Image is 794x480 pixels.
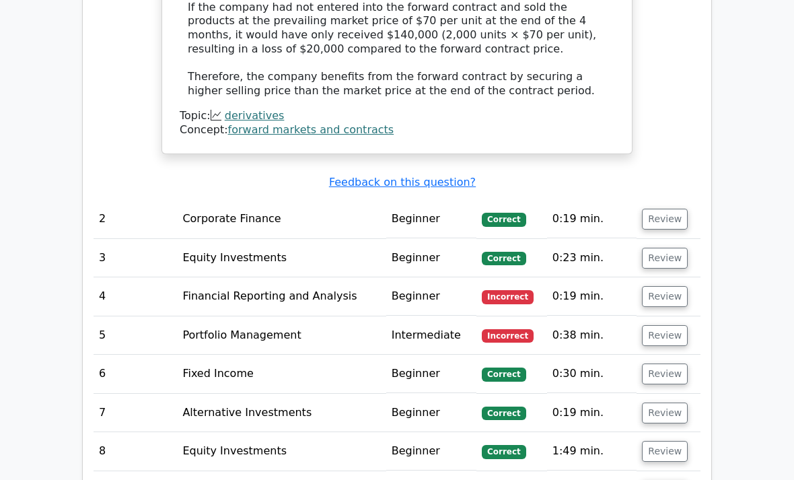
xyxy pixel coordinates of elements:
[386,432,476,471] td: Beginner
[329,176,476,188] a: Feedback on this question?
[386,277,476,316] td: Beginner
[547,394,637,432] td: 0:19 min.
[94,200,177,238] td: 2
[94,394,177,432] td: 7
[94,316,177,355] td: 5
[177,394,386,432] td: Alternative Investments
[94,432,177,471] td: 8
[642,403,688,423] button: Review
[94,355,177,393] td: 6
[225,109,285,122] a: derivatives
[482,290,534,304] span: Incorrect
[642,364,688,384] button: Review
[482,252,526,265] span: Correct
[228,123,394,136] a: forward markets and contracts
[177,200,386,238] td: Corporate Finance
[386,316,476,355] td: Intermediate
[482,445,526,458] span: Correct
[547,200,637,238] td: 0:19 min.
[94,277,177,316] td: 4
[177,355,386,393] td: Fixed Income
[482,368,526,381] span: Correct
[386,200,476,238] td: Beginner
[180,123,614,137] div: Concept:
[386,394,476,432] td: Beginner
[177,432,386,471] td: Equity Investments
[642,209,688,230] button: Review
[642,325,688,346] button: Review
[547,239,637,277] td: 0:23 min.
[642,286,688,307] button: Review
[482,213,526,226] span: Correct
[180,109,614,123] div: Topic:
[482,407,526,420] span: Correct
[547,316,637,355] td: 0:38 min.
[642,441,688,462] button: Review
[386,239,476,277] td: Beginner
[177,239,386,277] td: Equity Investments
[547,355,637,393] td: 0:30 min.
[547,432,637,471] td: 1:49 min.
[94,239,177,277] td: 3
[177,316,386,355] td: Portfolio Management
[386,355,476,393] td: Beginner
[482,329,534,343] span: Incorrect
[547,277,637,316] td: 0:19 min.
[177,277,386,316] td: Financial Reporting and Analysis
[642,248,688,269] button: Review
